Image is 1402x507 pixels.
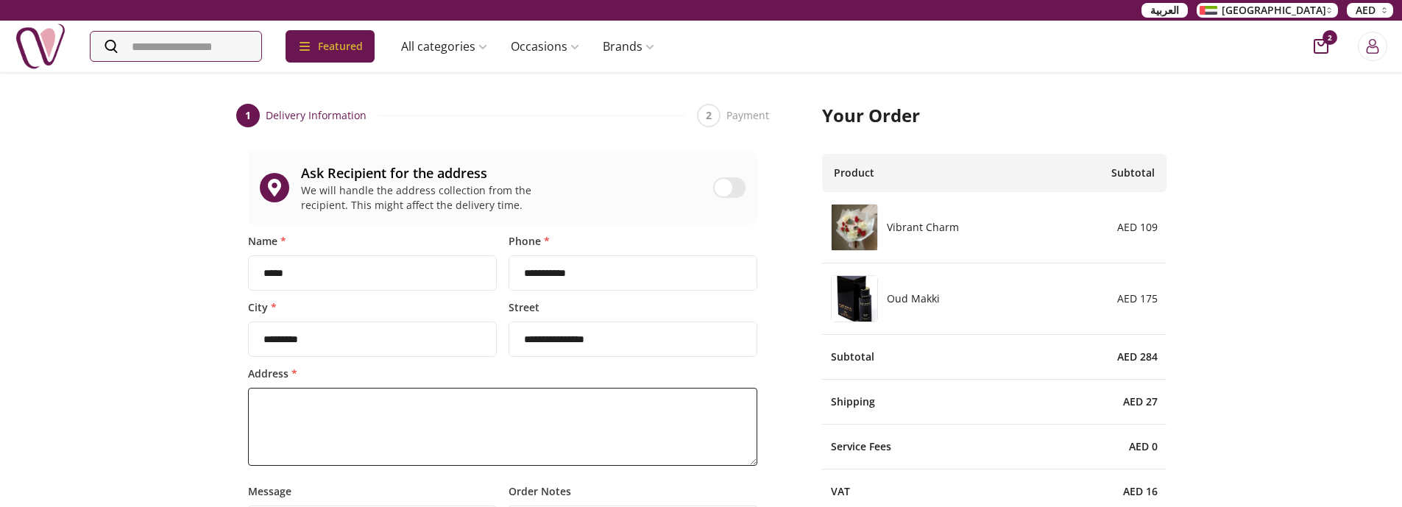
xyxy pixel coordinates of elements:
div: Ask Recipient for the address [301,163,702,183]
label: City [248,302,497,313]
label: Name [248,236,497,247]
span: Subtotal [1111,166,1155,180]
a: All categories [389,32,499,61]
h6: Vibrant Charm [878,220,959,235]
span: العربية [1150,3,1179,18]
h6: Oud Makki [878,291,940,306]
input: Search [91,32,261,61]
div: AED 175 [1111,291,1158,306]
div: 1 [236,104,260,127]
a: Occasions [499,32,591,61]
img: Arabic_dztd3n.png [1200,6,1217,15]
label: Order Notes [509,486,757,497]
span: AED 284 [1117,350,1158,364]
button: 2Payment [697,104,769,127]
button: Login [1358,32,1387,61]
span: AED 16 [1123,484,1158,499]
label: Street [509,302,757,313]
div: Subtotal [822,335,1166,380]
button: [GEOGRAPHIC_DATA] [1197,3,1338,18]
button: 1Delivery Information [236,104,367,127]
span: Payment [726,108,769,123]
a: Brands [591,32,666,61]
label: Message [248,486,497,497]
span: Product [834,166,874,180]
img: Nigwa-uae-gifts [15,21,66,72]
label: Address [248,369,758,379]
button: AED [1347,3,1393,18]
span: AED 0 [1129,439,1158,454]
span: AED [1356,3,1376,18]
span: [GEOGRAPHIC_DATA] [1222,3,1326,18]
span: Delivery Information [266,108,367,123]
div: Featured [286,30,375,63]
div: We will handle the address collection from the recipient. This might affect the delivery time. [301,183,542,213]
div: Service Fees [822,425,1166,469]
img: 55%20115826.jpg9167.jpg [832,276,877,322]
span: 2 [1323,30,1337,45]
img: 1736577644977.jpg [832,205,877,250]
div: Shipping [822,380,1166,425]
span: AED 27 [1123,394,1158,409]
button: cart-button [1314,39,1328,54]
div: AED 109 [1111,220,1158,235]
label: Phone [509,236,757,247]
h2: Your Order [822,104,1166,127]
div: 2 [697,104,721,127]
